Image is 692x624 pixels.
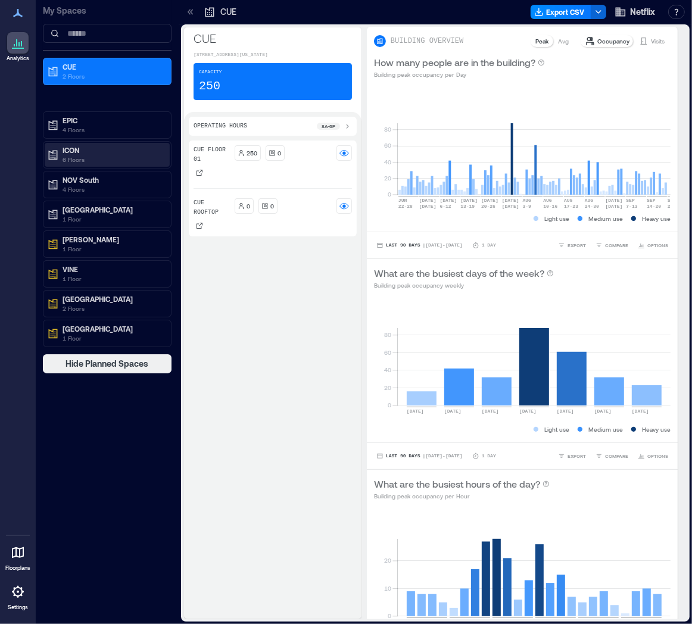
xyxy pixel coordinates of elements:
[632,408,649,414] text: [DATE]
[635,450,671,462] button: OPTIONS
[407,408,424,414] text: [DATE]
[63,175,163,185] p: NOV South
[384,158,391,166] tspan: 40
[63,214,163,224] p: 1 Floor
[374,491,550,501] p: Building peak occupancy per Hour
[63,125,163,135] p: 4 Floors
[564,198,573,203] text: AUG
[597,36,629,46] p: Occupancy
[384,331,391,338] tspan: 80
[63,62,163,71] p: CUE
[391,36,463,46] p: BUILDING OVERVIEW
[502,198,519,203] text: [DATE]
[43,354,172,373] button: Hide Planned Spaces
[568,453,586,460] span: EXPORT
[388,612,391,619] tspan: 0
[194,51,352,58] p: [STREET_ADDRESS][US_STATE]
[63,274,163,283] p: 1 Floor
[419,204,437,209] text: [DATE]
[7,55,29,62] p: Analytics
[194,30,352,46] p: CUE
[63,294,163,304] p: [GEOGRAPHIC_DATA]
[43,5,172,17] p: My Spaces
[558,36,569,46] p: Avg
[374,55,535,70] p: How many people are in the building?
[388,191,391,198] tspan: 0
[384,384,391,391] tspan: 20
[5,564,30,572] p: Floorplans
[606,198,623,203] text: [DATE]
[557,408,574,414] text: [DATE]
[63,71,163,81] p: 2 Floors
[247,148,258,158] p: 250
[481,198,498,203] text: [DATE]
[585,198,594,203] text: AUG
[651,36,665,46] p: Visits
[63,324,163,333] p: [GEOGRAPHIC_DATA]
[384,585,391,592] tspan: 10
[556,239,588,251] button: EXPORT
[635,239,671,251] button: OPTIONS
[585,204,599,209] text: 24-30
[199,68,222,76] p: Capacity
[482,242,496,249] p: 1 Day
[556,450,588,462] button: EXPORT
[588,214,623,223] p: Medium use
[199,78,220,95] p: 250
[374,239,465,251] button: Last 90 Days |[DATE]-[DATE]
[523,204,532,209] text: 3-9
[606,204,623,209] text: [DATE]
[611,2,659,21] button: Netflix
[482,408,499,414] text: [DATE]
[630,6,655,18] span: Netflix
[647,198,656,203] text: SEP
[271,201,275,211] p: 0
[63,235,163,244] p: [PERSON_NAME]
[519,408,537,414] text: [DATE]
[66,358,149,370] span: Hide Planned Spaces
[626,198,635,203] text: SEP
[63,145,163,155] p: ICON
[543,198,552,203] text: AUG
[668,198,677,203] text: SEP
[8,604,28,611] p: Settings
[194,121,247,131] p: Operating Hours
[419,198,437,203] text: [DATE]
[647,453,668,460] span: OPTIONS
[220,6,236,18] p: CUE
[593,450,631,462] button: COMPARE
[374,266,544,280] p: What are the busiest days of the week?
[481,204,495,209] text: 20-26
[194,198,230,217] p: CUE Rooftop
[278,148,282,158] p: 0
[374,280,554,290] p: Building peak occupancy weekly
[322,123,335,130] p: 8a - 6p
[647,204,661,209] text: 14-20
[440,198,457,203] text: [DATE]
[642,425,671,434] p: Heavy use
[63,116,163,125] p: EPIC
[642,214,671,223] p: Heavy use
[384,142,391,149] tspan: 60
[594,408,612,414] text: [DATE]
[384,557,391,564] tspan: 20
[460,204,475,209] text: 13-19
[384,174,391,182] tspan: 20
[388,401,391,408] tspan: 0
[63,155,163,164] p: 6 Floors
[4,578,32,614] a: Settings
[63,264,163,274] p: VINE
[384,349,391,356] tspan: 60
[482,453,496,460] p: 1 Day
[502,204,519,209] text: [DATE]
[647,242,668,249] span: OPTIONS
[194,145,230,164] p: CUE Floor 01
[63,333,163,343] p: 1 Floor
[63,205,163,214] p: [GEOGRAPHIC_DATA]
[523,198,532,203] text: AUG
[374,477,540,491] p: What are the busiest hours of the day?
[398,204,413,209] text: 22-28
[593,239,631,251] button: COMPARE
[543,204,557,209] text: 10-16
[3,29,33,65] a: Analytics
